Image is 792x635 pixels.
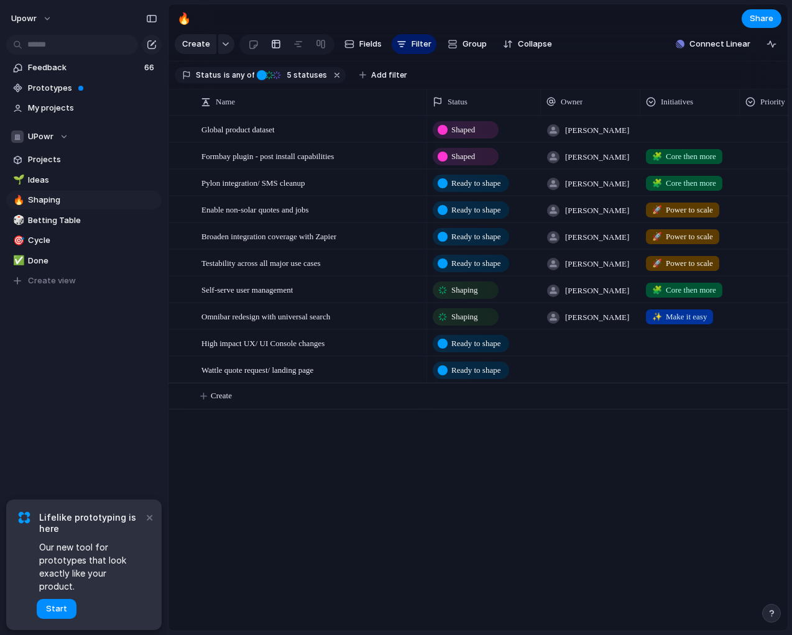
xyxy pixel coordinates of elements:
[13,193,22,208] div: 🔥
[371,70,407,81] span: Add filter
[28,234,157,247] span: Cycle
[216,96,235,108] span: Name
[750,12,773,25] span: Share
[451,150,475,163] span: Shaped
[451,231,500,243] span: Ready to shape
[28,214,157,227] span: Betting Table
[13,254,22,268] div: ✅
[565,231,629,244] span: [PERSON_NAME]
[144,62,157,74] span: 66
[6,171,162,190] div: 🌱Ideas
[11,194,24,206] button: 🔥
[201,122,275,136] span: Global product dataset
[412,38,431,50] span: Filter
[46,603,67,615] span: Start
[201,362,313,377] span: Wattle quote request/ landing page
[661,96,693,108] span: Initiatives
[28,174,157,186] span: Ideas
[448,96,467,108] span: Status
[760,96,785,108] span: Priority
[565,124,629,137] span: [PERSON_NAME]
[201,175,305,190] span: Pylon integration/ SMS cleanup
[652,258,662,268] span: 🚀
[565,285,629,297] span: [PERSON_NAME]
[13,213,22,227] div: 🎲
[451,311,478,323] span: Shaping
[201,309,330,323] span: Omnibar redesign with universal search
[6,211,162,230] a: 🎲Betting Table
[451,284,478,296] span: Shaping
[11,214,24,227] button: 🎲
[565,151,629,163] span: [PERSON_NAME]
[565,258,629,270] span: [PERSON_NAME]
[174,9,194,29] button: 🔥
[28,255,157,267] span: Done
[652,312,662,321] span: ✨
[11,12,37,25] span: upowr
[451,204,500,216] span: Ready to shape
[283,70,293,80] span: 5
[201,336,325,350] span: High impact UX/ UI Console changes
[28,153,157,166] span: Projects
[39,541,143,593] span: Our new tool for prototypes that look exactly like your product.
[6,9,58,29] button: upowr
[13,173,22,187] div: 🌱
[201,148,334,163] span: Formbay plugin - post install capabilities
[565,204,629,217] span: [PERSON_NAME]
[652,257,713,270] span: Power to scale
[451,337,500,350] span: Ready to shape
[6,231,162,250] a: 🎯Cycle
[256,68,329,82] button: 5 statuses
[6,150,162,169] a: Projects
[652,284,716,296] span: Core then more
[561,96,582,108] span: Owner
[28,102,157,114] span: My projects
[451,257,500,270] span: Ready to shape
[182,38,210,50] span: Create
[742,9,781,28] button: Share
[451,124,475,136] span: Shaped
[451,364,500,377] span: Ready to shape
[498,34,557,54] button: Collapse
[652,232,662,241] span: 🚀
[196,70,221,81] span: Status
[221,68,257,82] button: isany of
[28,194,157,206] span: Shaping
[652,177,716,190] span: Core then more
[177,10,191,27] div: 🔥
[6,79,162,98] a: Prototypes
[392,34,436,54] button: Filter
[11,234,24,247] button: 🎯
[201,282,293,296] span: Self-serve user management
[359,38,382,50] span: Fields
[224,70,230,81] span: is
[175,34,216,54] button: Create
[6,252,162,270] a: ✅Done
[283,70,327,81] span: statuses
[441,34,493,54] button: Group
[652,311,707,323] span: Make it easy
[11,255,24,267] button: ✅
[565,178,629,190] span: [PERSON_NAME]
[211,390,232,402] span: Create
[201,202,309,216] span: Enable non-solar quotes and jobs
[451,177,500,190] span: Ready to shape
[6,99,162,117] a: My projects
[13,234,22,248] div: 🎯
[652,152,662,161] span: 🧩
[6,191,162,209] a: 🔥Shaping
[28,275,76,287] span: Create view
[652,205,662,214] span: 🚀
[352,66,415,84] button: Add filter
[652,150,716,163] span: Core then more
[689,38,750,50] span: Connect Linear
[11,174,24,186] button: 🌱
[28,82,157,94] span: Prototypes
[518,38,552,50] span: Collapse
[230,70,254,81] span: any of
[6,58,162,77] a: Feedback66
